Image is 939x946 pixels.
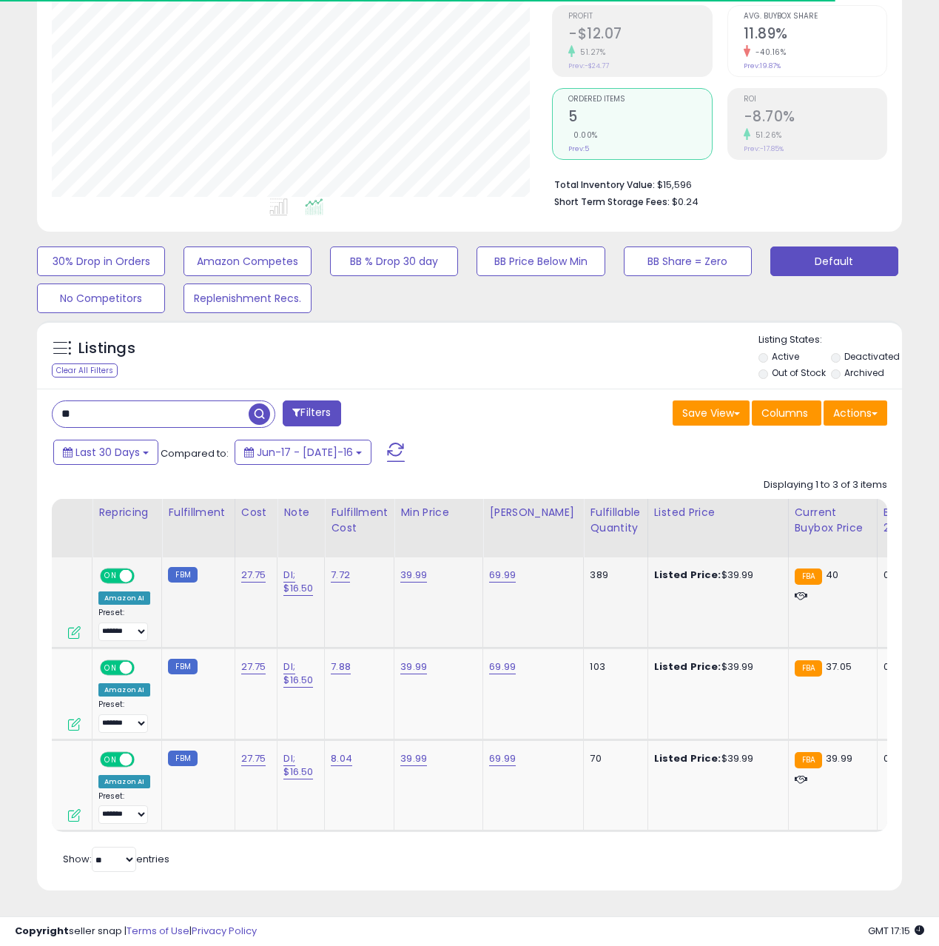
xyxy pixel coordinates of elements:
div: Amazon AI [98,683,150,697]
div: Clear All Filters [52,363,118,378]
b: Listed Price: [654,751,721,765]
div: Current Buybox Price [795,505,871,536]
b: Total Inventory Value: [554,178,655,191]
a: DI; $16.50 [283,660,313,688]
button: Amazon Competes [184,246,312,276]
button: Jun-17 - [DATE]-16 [235,440,371,465]
a: DI; $16.50 [283,751,313,779]
small: Prev: 19.87% [744,61,781,70]
p: Listing States: [758,333,902,347]
a: 8.04 [331,751,352,766]
button: Actions [824,400,887,426]
button: BB % Drop 30 day [330,246,458,276]
div: 103 [590,660,636,674]
div: 0% [884,568,932,582]
small: -40.16% [750,47,787,58]
small: FBA [795,568,822,585]
div: Amazon AI [98,775,150,788]
h2: 11.89% [744,25,886,45]
span: Columns [761,406,808,420]
a: 7.88 [331,660,351,674]
span: ON [101,661,120,674]
div: 0% [884,660,932,674]
div: 0% [884,752,932,765]
span: Ordered Items [568,95,711,104]
div: Preset: [98,791,150,825]
small: 51.27% [575,47,605,58]
span: ON [101,570,120,583]
h5: Listings [78,338,135,359]
small: FBA [795,752,822,768]
span: 40 [826,568,838,582]
div: $39.99 [654,660,777,674]
a: 7.72 [331,568,350,583]
b: Listed Price: [654,660,721,674]
div: Min Price [400,505,477,520]
small: 0.00% [568,130,598,141]
button: Columns [752,400,821,426]
button: Save View [673,400,750,426]
h2: 5 [568,108,711,128]
button: 30% Drop in Orders [37,246,165,276]
a: 27.75 [241,660,266,674]
div: Note [283,505,318,520]
div: seller snap | | [15,925,257,939]
div: 70 [590,752,636,765]
span: $0.24 [672,195,699,209]
div: Amazon AI [98,591,150,605]
li: $15,596 [554,175,876,192]
div: Repricing [98,505,155,520]
span: OFF [132,570,156,583]
a: 69.99 [489,568,516,583]
a: Terms of Use [127,924,189,938]
span: ON [101,753,120,765]
a: 27.75 [241,568,266,583]
b: Listed Price: [654,568,721,582]
div: Preset: [98,608,150,641]
span: 37.05 [826,660,852,674]
button: Filters [283,400,340,426]
div: 389 [590,568,636,582]
button: No Competitors [37,284,165,313]
small: 51.26% [750,130,782,141]
button: Default [770,246,898,276]
span: Compared to: [161,446,229,460]
div: Fulfillable Quantity [590,505,641,536]
div: $39.99 [654,568,777,582]
div: Displaying 1 to 3 of 3 items [764,478,887,492]
div: Fulfillment Cost [331,505,388,536]
span: ROI [744,95,886,104]
b: Short Term Storage Fees: [554,195,670,208]
span: 39.99 [826,751,852,765]
span: OFF [132,753,156,765]
div: Preset: [98,700,150,733]
a: 69.99 [489,751,516,766]
div: [PERSON_NAME] [489,505,577,520]
h2: -$12.07 [568,25,711,45]
a: Privacy Policy [192,924,257,938]
a: DI; $16.50 [283,568,313,596]
small: FBM [168,751,197,766]
h2: -8.70% [744,108,886,128]
span: Avg. Buybox Share [744,13,886,21]
a: 39.99 [400,751,427,766]
span: Profit [568,13,711,21]
div: BB Share 24h. [884,505,938,536]
label: Archived [844,366,884,379]
span: Show: entries [63,852,169,866]
span: Jun-17 - [DATE]-16 [257,445,353,460]
small: Prev: -17.85% [744,144,784,153]
small: FBA [795,660,822,677]
small: FBM [168,567,197,583]
span: Last 30 Days [75,445,140,460]
label: Deactivated [844,350,900,363]
div: $39.99 [654,752,777,765]
div: Listed Price [654,505,782,520]
span: OFF [132,661,156,674]
small: Prev: -$24.77 [568,61,609,70]
span: 2025-08-16 17:15 GMT [868,924,924,938]
label: Out of Stock [772,366,826,379]
a: 27.75 [241,751,266,766]
a: 69.99 [489,660,516,674]
small: Prev: 5 [568,144,589,153]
